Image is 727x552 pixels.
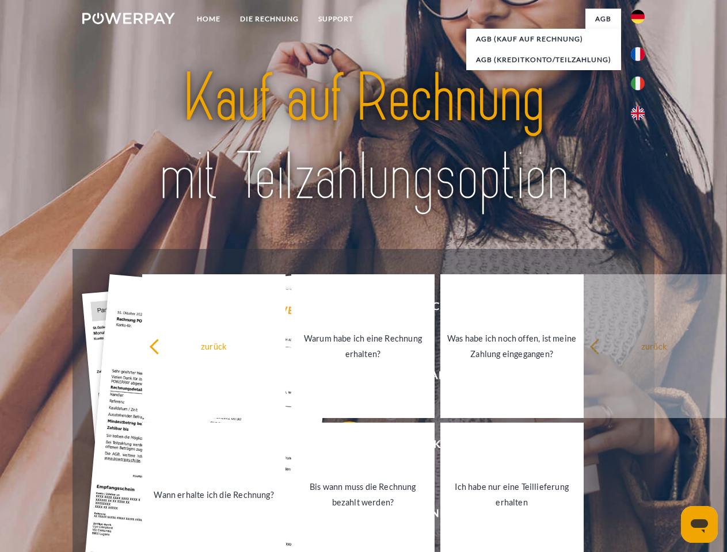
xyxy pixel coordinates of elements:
[466,29,621,49] a: AGB (Kauf auf Rechnung)
[589,338,719,354] div: zurück
[466,49,621,70] a: AGB (Kreditkonto/Teilzahlung)
[631,76,645,90] img: it
[149,338,279,354] div: zurück
[631,47,645,61] img: fr
[187,9,230,29] a: Home
[149,486,279,502] div: Wann erhalte ich die Rechnung?
[309,9,363,29] a: SUPPORT
[447,479,577,510] div: Ich habe nur eine Teillieferung erhalten
[631,10,645,24] img: de
[298,331,428,362] div: Warum habe ich eine Rechnung erhalten?
[681,506,718,543] iframe: Schaltfläche zum Öffnen des Messaging-Fensters
[230,9,309,29] a: DIE RECHNUNG
[447,331,577,362] div: Was habe ich noch offen, ist meine Zahlung eingegangen?
[298,479,428,510] div: Bis wann muss die Rechnung bezahlt werden?
[585,9,621,29] a: agb
[82,13,175,24] img: logo-powerpay-white.svg
[110,55,617,220] img: title-powerpay_de.svg
[631,106,645,120] img: en
[440,274,584,418] a: Was habe ich noch offen, ist meine Zahlung eingegangen?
